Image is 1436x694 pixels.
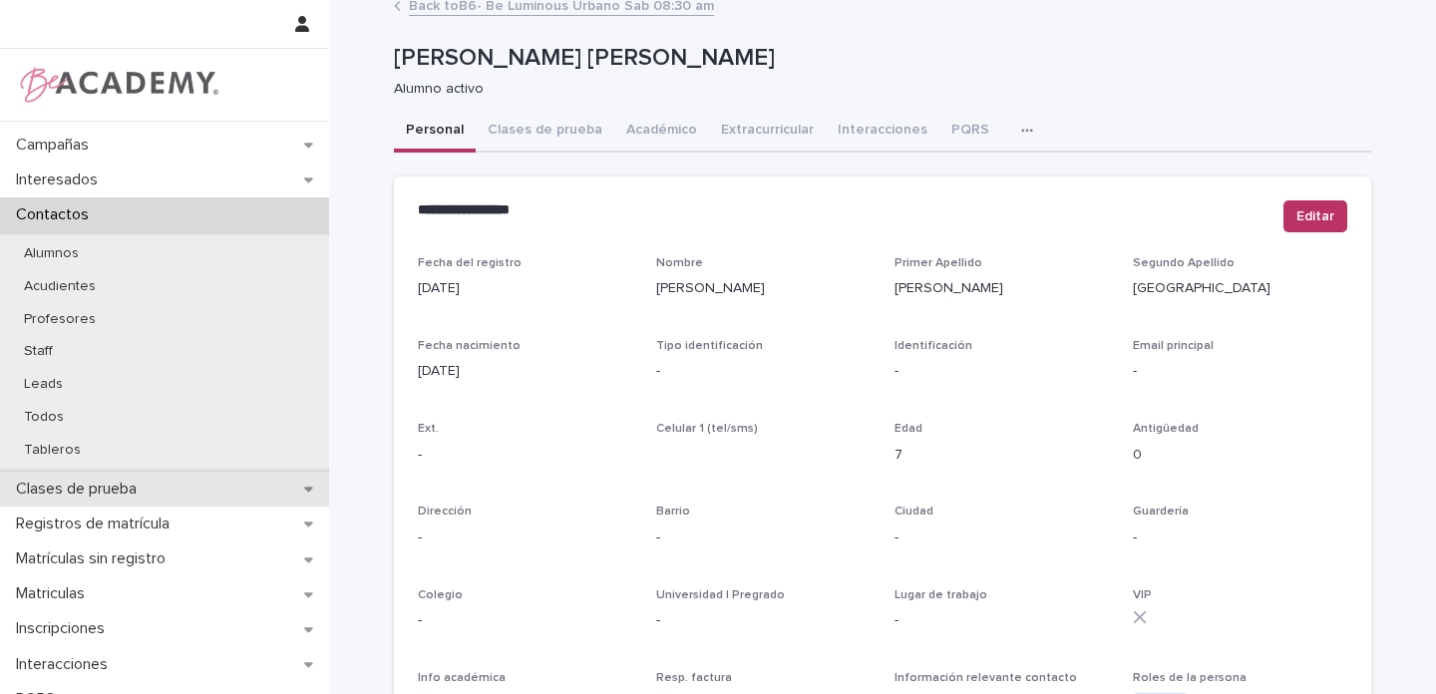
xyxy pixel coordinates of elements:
span: Segundo Apellido [1133,257,1235,269]
p: - [895,361,1109,382]
img: WPrjXfSUmiLcdUfaYY4Q [16,65,220,105]
span: Nombre [656,257,703,269]
span: Fecha del registro [418,257,522,269]
p: [PERSON_NAME] [656,278,871,299]
p: - [895,527,1109,548]
span: Información relevante contacto [895,672,1077,684]
p: - [1133,527,1347,548]
span: Ciudad [895,506,933,518]
span: Barrio [656,506,690,518]
span: Dirección [418,506,472,518]
p: - [656,610,871,631]
p: Clases de prueba [8,480,153,499]
p: Alumnos [8,245,95,262]
button: Extracurricular [709,111,826,153]
p: Contactos [8,205,105,224]
button: Clases de prueba [476,111,614,153]
p: Matriculas [8,584,101,603]
button: Personal [394,111,476,153]
span: Tipo identificación [656,340,763,352]
span: VIP [1133,589,1152,601]
button: PQRS [939,111,1001,153]
p: [DATE] [418,361,632,382]
p: Todos [8,409,80,426]
p: Campañas [8,136,105,155]
button: Académico [614,111,709,153]
span: Info académica [418,672,506,684]
span: Roles de la persona [1133,672,1247,684]
p: Registros de matrícula [8,515,185,533]
button: Interacciones [826,111,939,153]
p: [PERSON_NAME] [PERSON_NAME] [394,44,1363,73]
span: Lugar de trabajo [895,589,987,601]
p: Interacciones [8,655,124,674]
p: Leads [8,376,79,393]
span: Ext. [418,423,439,435]
p: - [895,610,1109,631]
p: - [418,527,632,548]
span: Antigüedad [1133,423,1199,435]
p: 7 [895,445,1109,466]
span: Colegio [418,589,463,601]
p: - [656,361,871,382]
span: Identificación [895,340,972,352]
p: - [1133,361,1347,382]
p: - [418,445,632,466]
p: 0 [1133,445,1347,466]
p: Interesados [8,171,114,189]
span: Primer Apellido [895,257,982,269]
button: Editar [1283,200,1347,232]
span: Edad [895,423,922,435]
span: Email principal [1133,340,1214,352]
span: Celular 1 (tel/sms) [656,423,758,435]
p: [GEOGRAPHIC_DATA] [1133,278,1347,299]
p: Profesores [8,311,112,328]
p: Inscripciones [8,619,121,638]
span: Guardería [1133,506,1189,518]
p: - [418,610,632,631]
p: [DATE] [418,278,632,299]
p: Alumno activo [394,81,1355,98]
p: Staff [8,343,69,360]
span: Editar [1296,206,1334,226]
span: Resp. factura [656,672,732,684]
p: [PERSON_NAME] [895,278,1109,299]
p: Acudientes [8,278,112,295]
p: - [656,527,871,548]
p: Tableros [8,442,97,459]
span: Fecha nacimiento [418,340,521,352]
p: Matrículas sin registro [8,549,181,568]
span: Universidad | Pregrado [656,589,785,601]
